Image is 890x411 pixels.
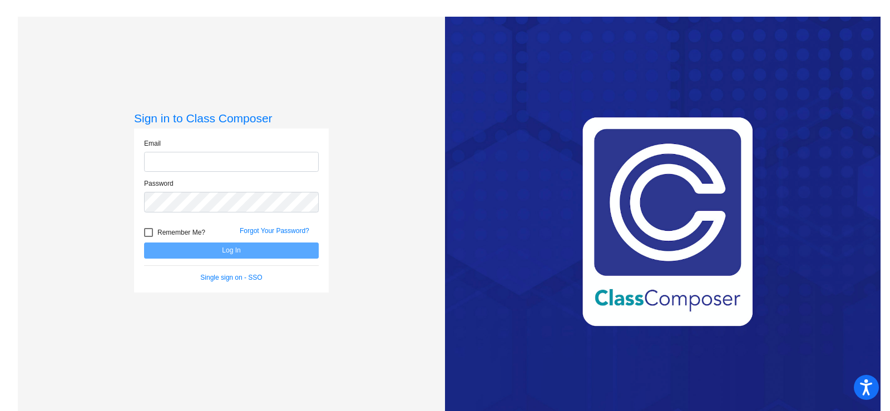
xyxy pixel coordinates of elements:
[144,179,174,189] label: Password
[240,227,309,235] a: Forgot Your Password?
[144,242,319,259] button: Log In
[134,111,329,125] h3: Sign in to Class Composer
[200,274,262,281] a: Single sign on - SSO
[157,226,205,239] span: Remember Me?
[144,138,161,148] label: Email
